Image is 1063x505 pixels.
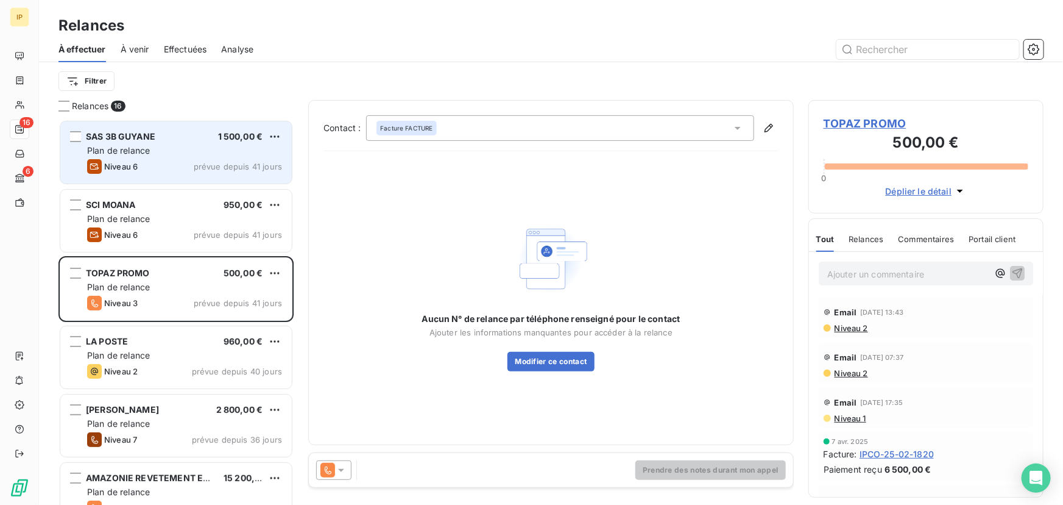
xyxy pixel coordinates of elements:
[224,268,263,278] span: 500,00 €
[194,298,282,308] span: prévue depuis 41 jours
[824,463,882,476] span: Paiement reçu
[969,234,1015,244] span: Portail client
[822,173,827,183] span: 0
[1022,464,1051,493] div: Open Intercom Messenger
[835,398,857,407] span: Email
[861,309,904,316] span: [DATE] 13:43
[86,473,252,483] span: AMAZONIE REVETEMENT ET TRAVAUX
[194,162,282,171] span: prévue depuis 41 jours
[87,350,150,360] span: Plan de relance
[58,15,124,37] h3: Relances
[635,460,786,480] button: Prendre des notes durant mon appel
[835,307,857,317] span: Email
[824,448,857,460] span: Facture :
[323,122,366,134] label: Contact :
[882,184,970,198] button: Déplier le détail
[824,115,1028,132] span: TOPAZ PROMO
[224,336,263,346] span: 960,00 €
[216,404,263,415] span: 2 800,00 €
[836,40,1019,59] input: Rechercher
[861,496,903,504] span: [DATE] 11:00
[10,478,29,498] img: Logo LeanPay
[194,230,282,240] span: prévue depuis 41 jours
[861,354,904,361] span: [DATE] 07:37
[86,336,128,346] span: LA POSTE
[833,323,868,333] span: Niveau 2
[860,448,934,460] span: IPCO-25-02-1820
[104,162,138,171] span: Niveau 6
[835,495,857,505] span: Email
[86,131,155,141] span: SAS 3B GUYANE
[10,7,29,27] div: IP
[19,117,34,128] span: 16
[512,220,590,298] img: Empty state
[899,234,955,244] span: Commentaires
[87,282,150,292] span: Plan de relance
[58,71,115,91] button: Filtrer
[23,166,34,177] span: 6
[380,124,433,132] span: Facture FACTURE
[87,213,150,224] span: Plan de relance
[218,131,263,141] span: 1 500,00 €
[87,418,150,429] span: Plan de relance
[104,230,138,240] span: Niveau 6
[886,185,952,198] span: Déplier le détail
[86,268,150,278] span: TOPAZ PROMO
[816,234,835,244] span: Tout
[87,145,150,156] span: Plan de relance
[422,313,680,325] span: Aucun N° de relance par téléphone renseigné pour le contact
[861,399,903,406] span: [DATE] 17:35
[833,414,866,423] span: Niveau 1
[224,473,274,483] span: 15 200,00 €
[885,463,931,476] span: 6 500,00 €
[507,352,594,371] button: Modifier ce contact
[835,353,857,362] span: Email
[104,298,138,308] span: Niveau 3
[849,234,883,244] span: Relances
[833,368,868,378] span: Niveau 2
[121,43,149,56] span: À venir
[86,404,159,415] span: [PERSON_NAME]
[221,43,253,56] span: Analyse
[824,132,1028,156] h3: 500,00 €
[86,199,135,210] span: SCI MOANA
[72,100,108,112] span: Relances
[87,487,150,497] span: Plan de relance
[104,367,138,376] span: Niveau 2
[832,438,869,445] span: 7 avr. 2025
[192,367,282,376] span: prévue depuis 40 jours
[111,101,125,112] span: 16
[104,435,137,445] span: Niveau 7
[429,328,673,337] span: Ajouter les informations manquantes pour accéder à la relance
[164,43,207,56] span: Effectuées
[192,435,282,445] span: prévue depuis 36 jours
[58,43,106,56] span: À effectuer
[58,120,294,505] div: grid
[224,199,263,210] span: 950,00 €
